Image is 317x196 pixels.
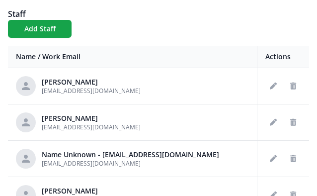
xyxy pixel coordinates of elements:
div: [PERSON_NAME] [42,113,141,123]
button: Delete staff [285,78,301,94]
button: Edit staff [265,151,281,167]
button: Edit staff [265,78,281,94]
span: [EMAIL_ADDRESS][DOMAIN_NAME] [42,123,141,131]
button: Delete staff [285,114,301,130]
h1: Staff [8,8,309,20]
div: [PERSON_NAME] [42,186,141,196]
span: [EMAIL_ADDRESS][DOMAIN_NAME] [42,87,141,95]
button: Delete staff [285,151,301,167]
div: [PERSON_NAME] [42,77,141,87]
button: Edit staff [265,114,281,130]
th: Name / Work Email [8,46,257,68]
div: Name Unknown - [EMAIL_ADDRESS][DOMAIN_NAME] [42,150,219,160]
span: [EMAIL_ADDRESS][DOMAIN_NAME] [42,159,141,168]
th: Actions [257,46,310,68]
button: Add Staff [8,20,72,38]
